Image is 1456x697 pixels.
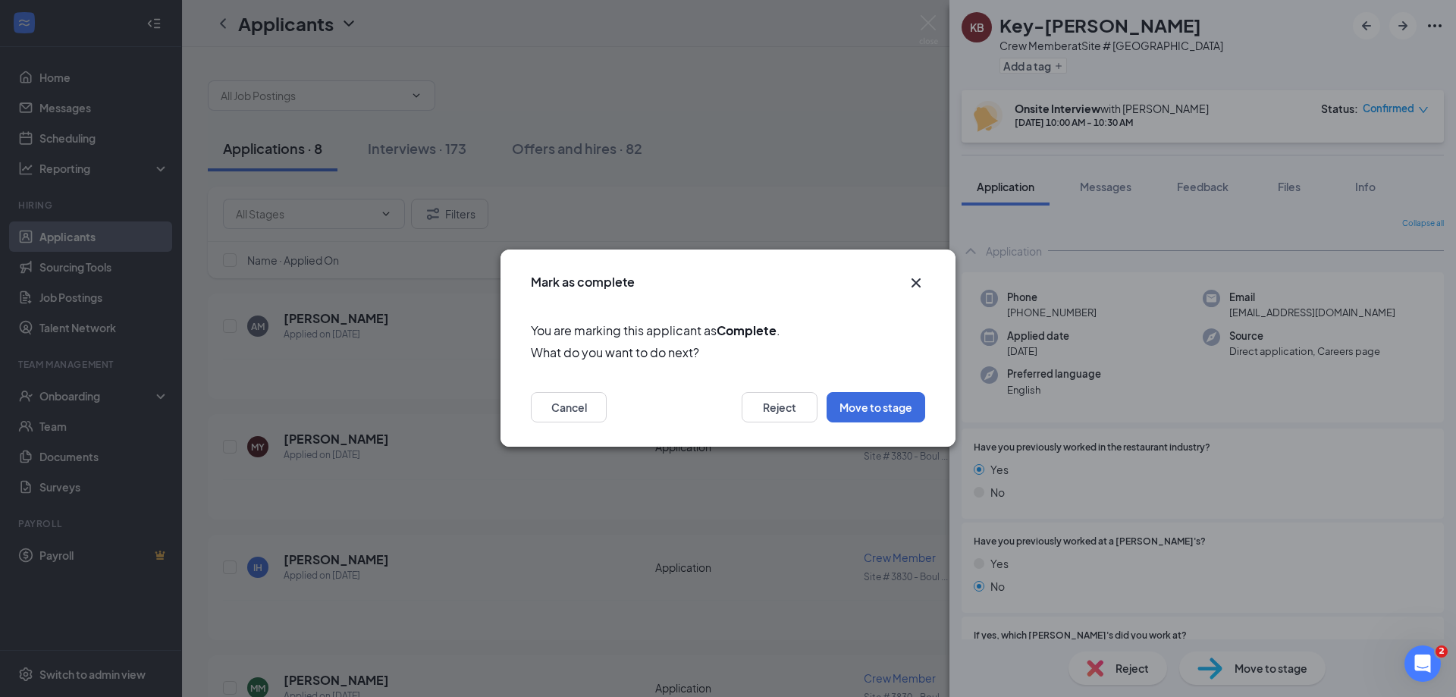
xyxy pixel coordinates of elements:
[531,321,925,340] span: You are marking this applicant as .
[531,274,635,290] h3: Mark as complete
[907,274,925,292] button: Close
[1436,645,1448,658] span: 2
[717,322,777,338] b: Complete
[1404,645,1441,682] iframe: Intercom live chat
[742,393,817,423] button: Reject
[907,274,925,292] svg: Cross
[827,393,925,423] button: Move to stage
[531,393,607,423] button: Cancel
[531,344,925,363] span: What do you want to do next?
